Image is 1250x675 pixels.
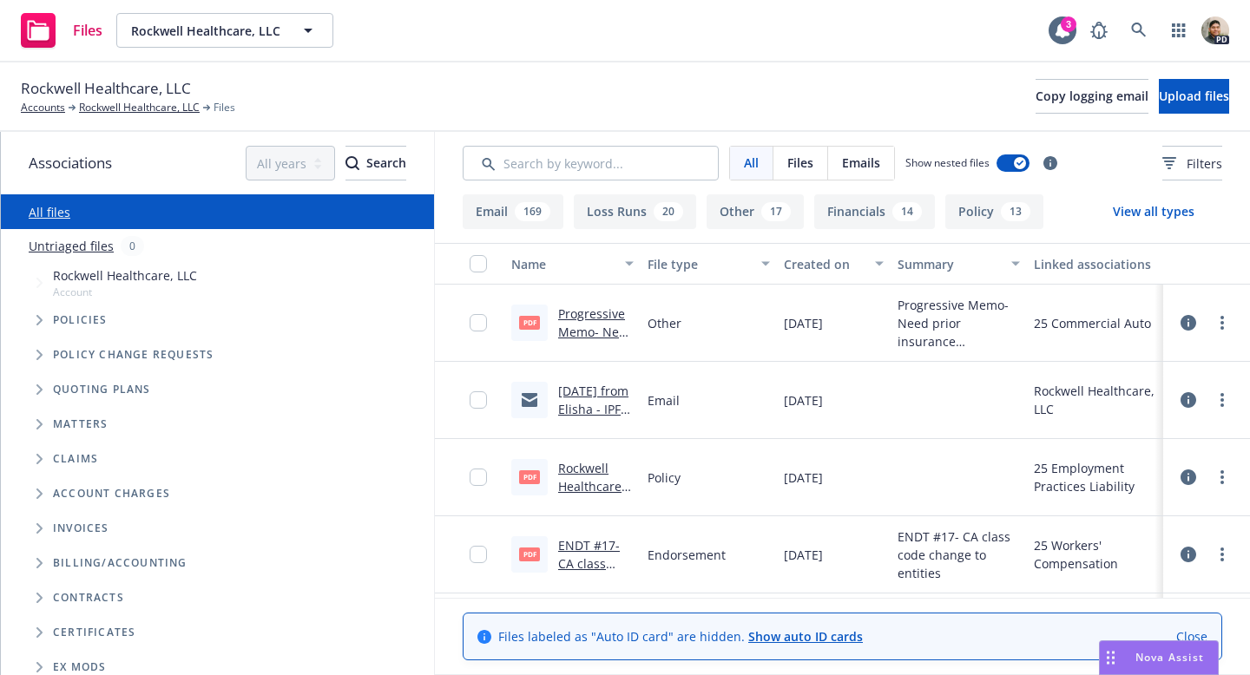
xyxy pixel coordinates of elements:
[29,204,70,220] a: All files
[214,100,235,115] span: Files
[744,154,759,172] span: All
[558,305,634,413] a: Progressive Memo- Need prior insurance documents.pdf
[1034,382,1156,418] div: Rockwell Healthcare, LLC
[53,488,170,499] span: Account charges
[1034,536,1156,573] div: 25 Workers' Compensation
[648,255,751,273] div: File type
[1212,312,1233,333] a: more
[53,593,124,603] span: Contracts
[53,662,106,672] span: Ex Mods
[29,152,112,174] span: Associations
[53,523,109,534] span: Invoices
[707,194,804,229] button: Other
[79,100,200,115] a: Rockwell Healthcare, LLC
[519,547,540,560] span: pdf
[784,255,865,273] div: Created on
[814,194,935,229] button: Financials
[53,558,187,568] span: Billing/Accounting
[1176,627,1207,646] a: Close
[21,77,191,100] span: Rockwell Healthcare, LLC
[784,546,823,564] span: [DATE]
[1162,154,1222,173] span: Filters
[121,236,144,256] div: 0
[1100,641,1122,674] div: Drag to move
[1135,650,1204,665] span: Nova Assist
[641,243,777,285] button: File type
[1212,544,1233,565] a: more
[53,384,151,395] span: Quoting plans
[1027,243,1163,285] button: Linked associations
[945,194,1043,229] button: Policy
[1159,79,1229,114] button: Upload files
[1036,79,1148,114] button: Copy logging email
[53,419,108,429] span: Matters
[1099,640,1219,675] button: Nova Assist
[1085,194,1222,229] button: View all types
[1001,202,1030,221] div: 13
[498,627,863,646] span: Files labeled as "Auto ID card" are hidden.
[345,156,359,170] svg: Search
[470,314,487,331] input: Toggle Row Selected
[1162,146,1222,180] button: Filters
[784,314,823,332] span: [DATE]
[905,155,990,170] span: Show nested files
[1034,459,1156,495] div: 25 Employment Practices Liability
[648,314,681,332] span: Other
[519,316,540,329] span: pdf
[842,154,880,172] span: Emails
[73,23,102,37] span: Files
[515,202,550,221] div: 169
[892,202,922,221] div: 14
[1,263,434,546] div: Tree Example
[898,255,1001,273] div: Summary
[1036,88,1148,104] span: Copy logging email
[761,202,791,221] div: 17
[53,627,135,638] span: Certificates
[470,391,487,409] input: Toggle Row Selected
[463,146,719,180] input: Search by keyword...
[654,202,683,221] div: 20
[29,237,114,255] a: Untriaged files
[131,22,281,40] span: Rockwell Healthcare, LLC
[1201,16,1229,44] img: photo
[53,454,98,464] span: Claims
[891,243,1027,285] button: Summary
[1061,16,1076,32] div: 3
[53,285,197,299] span: Account
[470,546,487,563] input: Toggle Row Selected
[21,100,65,115] a: Accounts
[345,147,406,180] div: Search
[787,154,813,172] span: Files
[463,194,563,229] button: Email
[345,146,406,180] button: SearchSearch
[53,350,214,360] span: Policy change requests
[748,628,863,645] a: Show auto ID cards
[519,470,540,483] span: pdf
[511,255,615,273] div: Name
[558,537,632,626] a: ENDT #17- CA class code change to entities .pdf
[558,383,634,472] a: [DATE] from Elisha - IPFS issued funds to NF on 7/29
[1212,390,1233,410] a: more
[648,546,726,564] span: Endorsement
[504,243,641,285] button: Name
[777,243,891,285] button: Created on
[53,315,108,325] span: Policies
[14,6,109,55] a: Files
[898,528,1020,582] span: ENDT #17- CA class code change to entities
[784,469,823,487] span: [DATE]
[470,255,487,272] input: Select all
[1161,13,1196,48] a: Switch app
[1082,13,1116,48] a: Report a Bug
[648,391,680,410] span: Email
[574,194,696,229] button: Loss Runs
[1187,154,1222,173] span: Filters
[1034,255,1156,273] div: Linked associations
[1122,13,1156,48] a: Search
[558,460,625,549] a: Rockwell Healthcare LLC [DATE]-[DATE] EPL Policy.pdf
[898,296,1020,351] span: Progressive Memo- Need prior insurance documents
[53,266,197,285] span: Rockwell Healthcare, LLC
[784,391,823,410] span: [DATE]
[116,13,333,48] button: Rockwell Healthcare, LLC
[1159,88,1229,104] span: Upload files
[1034,314,1151,332] div: 25 Commercial Auto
